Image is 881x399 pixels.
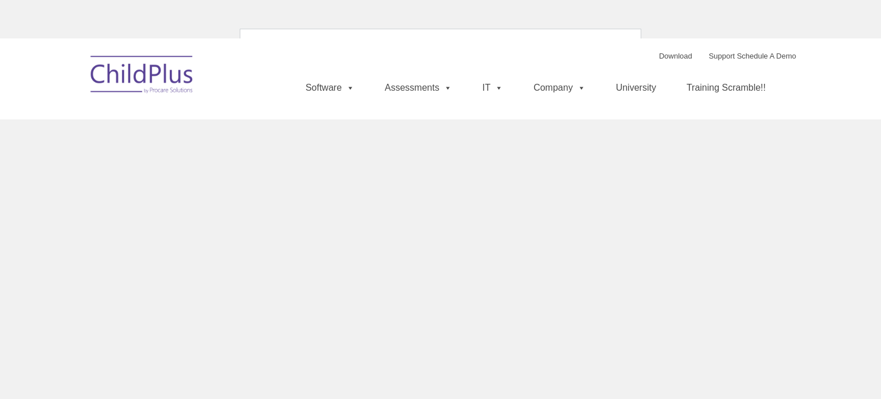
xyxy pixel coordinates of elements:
font: | [659,52,796,60]
a: IT [471,76,514,99]
a: Download [659,52,692,60]
a: Training Scramble!! [675,76,777,99]
img: ChildPlus by Procare Solutions [85,48,200,105]
a: Schedule A Demo [737,52,796,60]
a: Assessments [373,76,463,99]
a: University [605,76,668,99]
a: Software [294,76,366,99]
a: Company [522,76,597,99]
a: Support [709,52,735,60]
